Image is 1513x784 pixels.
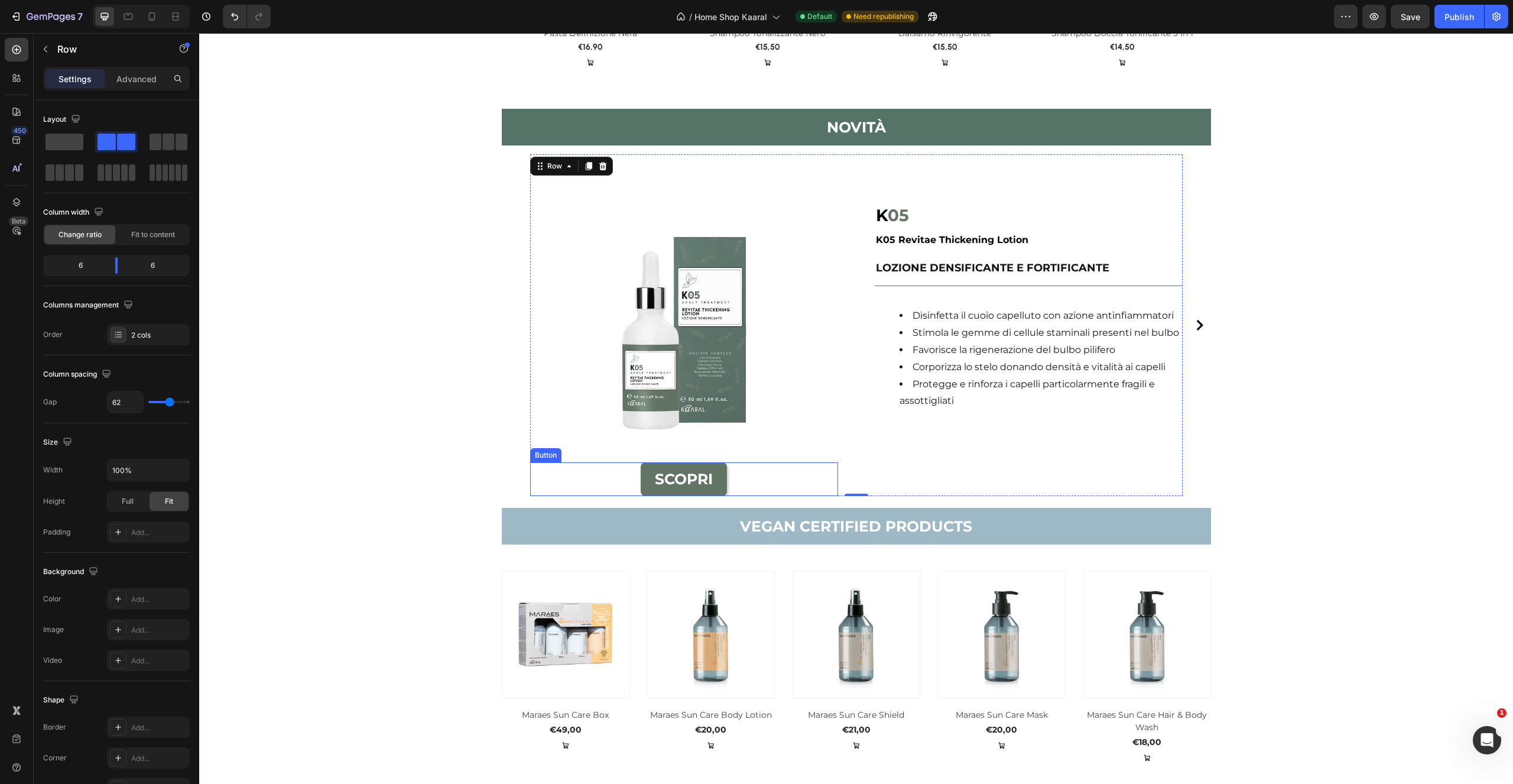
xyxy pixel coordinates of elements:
[9,216,28,226] div: Beta
[448,675,576,689] a: Maraes Sun Care Body Lotion
[739,689,866,704] div: €20,00
[43,564,100,580] div: Background
[43,496,65,507] div: Height
[448,689,576,704] div: €20,00
[739,675,866,689] a: Maraes Sun Care Mask
[46,257,106,274] div: 6
[303,76,1012,113] h2: NOVITà
[43,329,63,340] div: Order
[449,538,575,665] a: Maraes Sun Care Body Lotion
[43,624,64,635] div: Image
[43,112,83,128] div: Layout
[1401,12,1420,22] span: Save
[1444,11,1474,23] div: Publish
[116,73,157,85] p: Advanced
[700,274,982,291] li: Disinfetta il cuoio capelluto con azione antinfiammatori
[333,417,360,427] div: Button
[108,391,143,413] input: Auto
[303,538,430,665] a: Maraes Sun Care Box
[853,11,914,22] span: Need republishing
[700,326,982,343] li: Corporizza lo stelo donando densità e vitalità ai capelli
[884,702,1012,717] div: €18,00
[991,283,1010,302] button: Carousel Next Arrow
[1391,5,1430,28] button: Save
[131,330,187,341] div: 2 cols
[593,689,721,704] div: €21,00
[677,172,689,192] span: K
[807,11,832,22] span: Default
[43,692,81,708] div: Shape
[43,205,106,221] div: Column width
[884,675,1012,702] a: Maraes Sun Care Hair & Body Wash
[346,128,365,138] div: Row
[165,496,173,507] span: Fit
[489,7,648,21] div: €15,50
[303,675,430,689] a: Maraes Sun Care Box
[689,172,710,192] span: 05
[1434,5,1484,28] button: Publish
[1473,726,1501,754] iframe: Intercom live chat
[11,126,28,135] div: 450
[199,33,1513,784] iframe: Design area
[456,436,514,456] p: SCOPRI
[331,121,639,429] a: Image Title
[1497,708,1506,718] span: 1
[43,753,67,763] div: Corner
[43,527,70,537] div: Padding
[127,257,187,274] div: 6
[131,723,187,733] div: Add...
[331,121,639,429] img: Alt Image
[131,656,187,666] div: Add...
[677,228,982,242] p: LOZIONE DENSIFICANTE E FORTIFICANTE
[5,5,88,28] button: 7
[593,675,721,689] a: Maraes Sun Care Shield
[843,7,1003,21] div: €14,50
[303,689,430,704] div: €49,00
[108,459,189,481] input: Auto
[700,309,982,326] li: Favorisce la rigenerazione del bulbo pilifero
[43,722,66,733] div: Border
[77,9,83,24] p: 7
[57,42,158,56] p: Row
[43,397,57,407] div: Gap
[43,465,63,475] div: Width
[739,538,866,665] a: Maraes Sun Care Mask
[311,7,471,21] div: €16,90
[885,538,1011,665] a: Maraes Sun Care Hair & Body Wash
[666,7,826,21] div: €15,50
[131,594,187,605] div: Add...
[594,538,720,665] a: Maraes Sun Care Shield
[223,5,271,28] div: Undo/Redo
[700,343,982,377] li: Protegge e rinforza i capelli particolarmente fragili e assottigliati
[59,73,92,85] p: Settings
[43,655,62,666] div: Video
[131,625,187,636] div: Add...
[303,475,1012,512] h2: VEGAN CERTIFIED PRODUCTS
[43,435,74,451] div: Size
[694,11,767,23] span: Home Shop Kaaral
[43,367,113,383] div: Column spacing
[59,229,102,240] span: Change ratio
[43,594,61,604] div: Color
[689,11,692,23] span: /
[700,291,982,309] li: Stimola le gemme di cellule staminali presenti nel bulbo
[677,201,829,212] span: K05 Revitae Thickening Lotion
[122,496,134,507] span: Full
[43,297,135,313] div: Columns management
[131,229,175,240] span: Fit to content
[131,527,187,538] div: Add...
[131,753,187,764] div: Add...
